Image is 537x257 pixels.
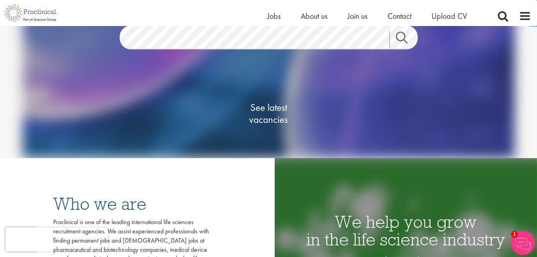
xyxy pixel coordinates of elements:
[6,227,108,251] iframe: reCAPTCHA
[347,11,367,21] a: Join us
[511,231,535,255] img: Chatbot
[229,102,309,126] span: See latest vacancies
[267,11,281,21] a: Jobs
[431,11,467,21] a: Upload CV
[301,11,327,21] a: About us
[389,32,424,48] a: Job search submit button
[53,195,209,213] h3: Who we are
[387,11,411,21] a: Contact
[229,70,309,158] a: See latestvacancies
[511,231,518,238] span: 1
